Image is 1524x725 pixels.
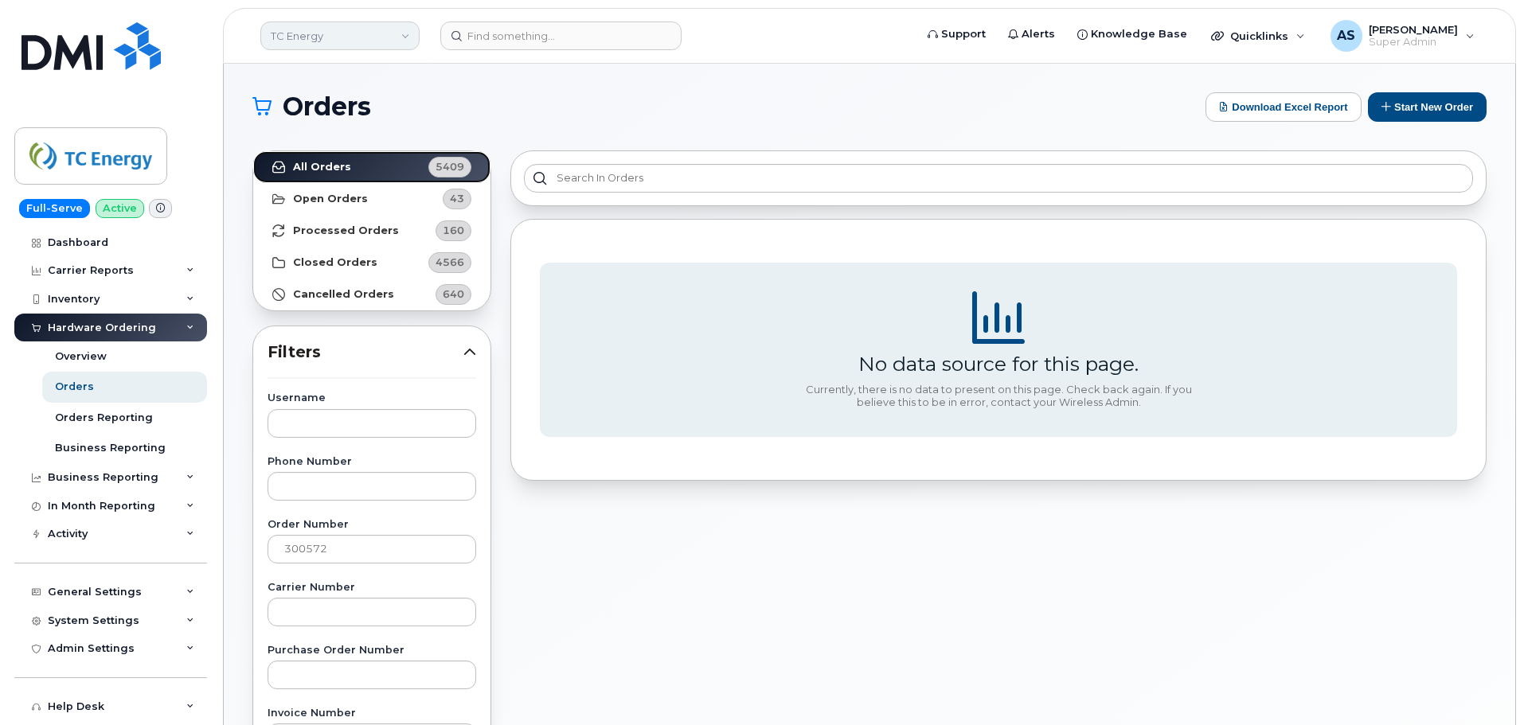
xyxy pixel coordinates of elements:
[443,286,464,302] span: 640
[268,583,476,593] label: Carrier Number
[858,352,1139,376] div: No data source for this page.
[268,341,463,364] span: Filters
[1206,92,1362,122] button: Download Excel Report
[293,193,368,205] strong: Open Orders
[293,288,394,301] strong: Cancelled Orders
[253,247,490,279] a: Closed Orders4566
[436,159,464,174] span: 5409
[283,95,371,119] span: Orders
[293,161,351,173] strong: All Orders
[1455,656,1512,713] iframe: Messenger Launcher
[443,223,464,238] span: 160
[268,708,476,719] label: Invoice Number
[450,191,464,206] span: 43
[253,183,490,215] a: Open Orders43
[253,215,490,247] a: Processed Orders160
[253,279,490,310] a: Cancelled Orders640
[293,256,377,269] strong: Closed Orders
[799,384,1198,408] div: Currently, there is no data to present on this page. Check back again. If you believe this to be ...
[253,151,490,183] a: All Orders5409
[268,457,476,467] label: Phone Number
[524,164,1473,193] input: Search in orders
[268,520,476,530] label: Order Number
[268,645,476,656] label: Purchase Order Number
[293,224,399,237] strong: Processed Orders
[436,255,464,270] span: 4566
[1368,92,1487,122] button: Start New Order
[268,393,476,403] label: Username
